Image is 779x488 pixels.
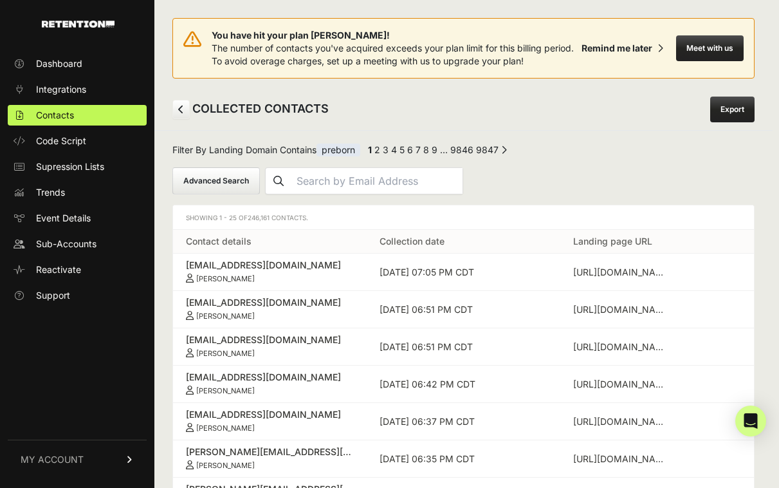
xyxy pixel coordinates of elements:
td: [DATE] 07:05 PM CDT [367,254,560,291]
a: Page 5 [399,144,405,155]
div: [EMAIL_ADDRESS][DOMAIN_NAME] [186,371,354,384]
div: Pagination [365,144,507,160]
a: Sub-Accounts [8,234,147,254]
span: Showing 1 - 25 of [186,214,308,221]
span: … [440,144,448,155]
small: [PERSON_NAME] [196,424,255,433]
button: Remind me later [576,37,668,60]
td: [DATE] 06:42 PM CDT [367,366,560,403]
span: Sub-Accounts [36,238,96,250]
a: Integrations [8,79,147,100]
a: [EMAIL_ADDRESS][DOMAIN_NAME] [PERSON_NAME] [186,296,354,321]
a: Contact details [186,236,252,247]
a: [EMAIL_ADDRESS][DOMAIN_NAME] [PERSON_NAME] [186,333,354,358]
a: [EMAIL_ADDRESS][DOMAIN_NAME] [PERSON_NAME] [186,259,354,283]
a: Reactivate [8,259,147,280]
a: Page 7 [416,144,421,155]
small: [PERSON_NAME] [196,386,255,395]
a: Page 9 [432,144,437,155]
span: You have hit your plan [PERSON_NAME]! [212,29,576,42]
a: Export [710,97,755,122]
div: https://resources.preborn.com/fear-not?utm_source=facebook&utm_medium=paid&utm_campaign=fear&utm_... [573,266,670,279]
a: Page 3 [383,144,389,155]
a: Supression Lists [8,156,147,177]
a: Page 2 [374,144,380,155]
div: [PERSON_NAME][EMAIL_ADDRESS][DOMAIN_NAME] [186,446,354,458]
span: Reactivate [36,263,81,276]
span: Code Script [36,135,86,147]
span: Supression Lists [36,160,104,173]
a: Landing page URL [573,236,652,247]
h2: COLLECTED CONTACTS [172,100,329,119]
span: MY ACCOUNT [21,453,84,466]
small: [PERSON_NAME] [196,461,255,470]
a: Page 8 [423,144,429,155]
span: preborn [316,144,360,156]
div: [EMAIL_ADDRESS][DOMAIN_NAME] [186,333,354,346]
a: Dashboard [8,53,147,74]
a: Code Script [8,131,147,151]
img: Retention.com [42,21,115,28]
td: [DATE] 06:35 PM CDT [367,440,560,478]
div: https://preborn.com/clinic-near-me/ [573,378,670,391]
em: Page 1 [368,144,372,155]
a: Page 4 [391,144,397,155]
input: Search by Email Address [291,168,463,194]
a: Contacts [8,105,147,126]
a: Collection date [380,236,444,247]
span: Support [36,289,70,302]
button: Meet with us [676,35,744,61]
a: Page 9846 [450,144,473,155]
span: Integrations [36,83,86,96]
a: Support [8,285,147,306]
button: Advanced Search [172,167,260,194]
a: [EMAIL_ADDRESS][DOMAIN_NAME] [PERSON_NAME] [186,408,354,433]
span: 246,161 Contacts. [248,214,308,221]
span: Dashboard [36,57,82,70]
span: Contacts [36,109,74,122]
div: https://preborn.com/testimonies/?utm_source=facebook&utm_medium=paid&utm_campaign=brand&utm_conte... [573,453,670,465]
span: Event Details [36,212,91,225]
td: [DATE] 06:51 PM CDT [367,291,560,328]
div: Open Intercom Messenger [735,406,766,436]
a: Page 9847 [476,144,499,155]
a: Trends [8,182,147,203]
div: https://give.preborn.com/preborn/give?utm_source=google&utm_medium=cpc&_aiid=15693&teng=go&deng=m... [573,303,670,316]
span: Filter By Landing Domain Contains [172,144,360,160]
div: Remind me later [582,42,652,55]
div: https://give.preborn.com/preborn/dailywire?sc=IADWBC0523RA [573,415,670,428]
div: [EMAIL_ADDRESS][DOMAIN_NAME] [186,259,354,272]
div: [EMAIL_ADDRESS][DOMAIN_NAME] [186,408,354,421]
td: [DATE] 06:51 PM CDT [367,328,560,366]
small: [PERSON_NAME] [196,312,255,321]
div: [EMAIL_ADDRESS][DOMAIN_NAME] [186,296,354,309]
td: [DATE] 06:37 PM CDT [367,403,560,440]
a: Event Details [8,208,147,229]
a: [PERSON_NAME][EMAIL_ADDRESS][DOMAIN_NAME] [PERSON_NAME] [186,446,354,470]
small: [PERSON_NAME] [196,274,255,283]
a: Page 6 [407,144,413,155]
div: https://give.preborn.com/preborn/appeals?sc=IR0825FB&amt=50&gs=s&utm_source=facebook&utm_medium=p... [573,341,670,353]
a: MY ACCOUNT [8,440,147,479]
small: [PERSON_NAME] [196,349,255,358]
span: Trends [36,186,65,199]
a: [EMAIL_ADDRESS][DOMAIN_NAME] [PERSON_NAME] [186,371,354,395]
span: The number of contacts you've acquired exceeds your plan limit for this billing period. To avoid ... [212,42,574,66]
